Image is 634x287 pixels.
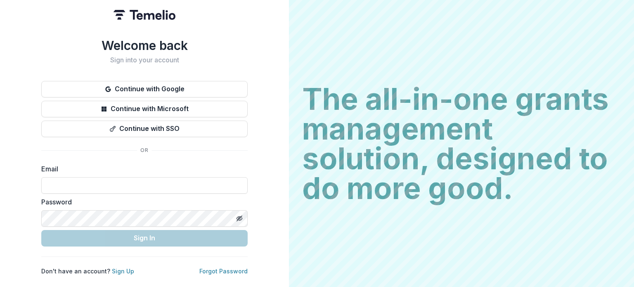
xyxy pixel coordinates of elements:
a: Sign Up [112,268,134,275]
a: Forgot Password [199,268,248,275]
button: Continue with SSO [41,121,248,137]
h1: Welcome back [41,38,248,53]
label: Password [41,197,243,207]
button: Toggle password visibility [233,212,246,225]
button: Sign In [41,230,248,247]
label: Email [41,164,243,174]
p: Don't have an account? [41,267,134,275]
button: Continue with Google [41,81,248,97]
img: Temelio [114,10,175,20]
button: Continue with Microsoft [41,101,248,117]
h2: Sign into your account [41,56,248,64]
